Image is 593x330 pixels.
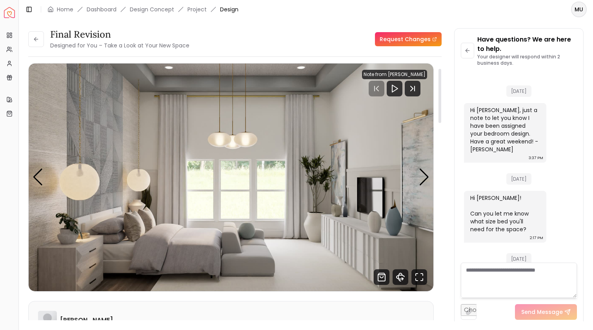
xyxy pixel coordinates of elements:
div: Carousel [29,63,433,291]
button: MU [571,2,587,17]
a: Project [187,5,207,13]
svg: Fullscreen [411,269,427,285]
div: 3:37 PM [529,154,543,162]
h6: [PERSON_NAME] [60,315,113,325]
div: Previous slide [33,169,43,186]
svg: 360 View [393,269,408,285]
li: Design Concept [130,5,174,13]
a: Dashboard [87,5,116,13]
nav: breadcrumb [47,5,238,13]
div: 2 / 3 [29,63,433,291]
small: Designed for You – Take a Look at Your New Space [50,42,189,49]
div: Hi [PERSON_NAME]! Can you let me know what size bed you'll need for the space? [470,194,538,233]
div: Hi [PERSON_NAME], just a note to let you know I have been assigned your bedroom design. Have a gr... [470,106,538,153]
a: Spacejoy [4,7,15,18]
div: Note from [PERSON_NAME] [362,70,427,79]
svg: Play [390,84,399,93]
svg: Next Track [405,81,420,96]
p: Your designer will respond within 2 business days. [477,54,577,66]
h3: Final Revision [50,28,189,41]
p: Have questions? We are here to help. [477,35,577,54]
img: Spacejoy Logo [4,7,15,18]
span: MU [572,2,586,16]
a: Home [57,5,73,13]
span: [DATE] [506,85,531,97]
span: Design [220,5,238,13]
div: Next slide [419,169,429,186]
div: 2:17 PM [530,234,543,242]
svg: Shop Products from this design [374,269,389,285]
span: [DATE] [506,253,531,265]
img: Heather Wise [38,311,57,330]
a: Request Changes [375,32,442,46]
span: [DATE] [506,173,531,185]
img: Design Render 1 [29,63,433,291]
